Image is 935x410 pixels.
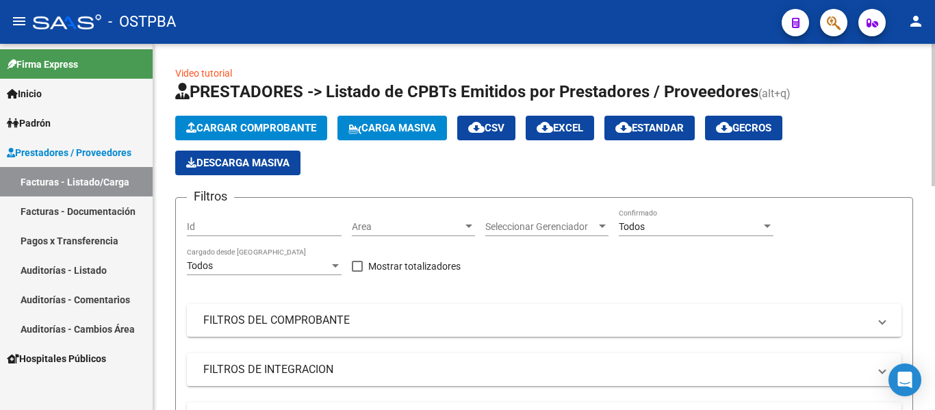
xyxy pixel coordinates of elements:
[619,221,645,232] span: Todos
[203,313,869,328] mat-panel-title: FILTROS DEL COMPROBANTE
[468,122,504,134] span: CSV
[716,119,732,136] mat-icon: cloud_download
[337,116,447,140] button: Carga Masiva
[537,119,553,136] mat-icon: cloud_download
[758,87,791,100] span: (alt+q)
[7,86,42,101] span: Inicio
[175,68,232,79] a: Video tutorial
[352,221,463,233] span: Area
[187,260,213,271] span: Todos
[186,122,316,134] span: Cargar Comprobante
[537,122,583,134] span: EXCEL
[485,221,596,233] span: Seleccionar Gerenciador
[908,13,924,29] mat-icon: person
[187,187,234,206] h3: Filtros
[203,362,869,377] mat-panel-title: FILTROS DE INTEGRACION
[615,119,632,136] mat-icon: cloud_download
[604,116,695,140] button: Estandar
[108,7,176,37] span: - OSTPBA
[348,122,436,134] span: Carga Masiva
[457,116,515,140] button: CSV
[705,116,782,140] button: Gecros
[526,116,594,140] button: EXCEL
[7,57,78,72] span: Firma Express
[468,119,485,136] mat-icon: cloud_download
[7,145,131,160] span: Prestadores / Proveedores
[7,351,106,366] span: Hospitales Públicos
[716,122,771,134] span: Gecros
[7,116,51,131] span: Padrón
[368,258,461,274] span: Mostrar totalizadores
[187,304,901,337] mat-expansion-panel-header: FILTROS DEL COMPROBANTE
[175,116,327,140] button: Cargar Comprobante
[888,363,921,396] div: Open Intercom Messenger
[175,151,300,175] app-download-masive: Descarga masiva de comprobantes (adjuntos)
[615,122,684,134] span: Estandar
[11,13,27,29] mat-icon: menu
[186,157,290,169] span: Descarga Masiva
[175,82,758,101] span: PRESTADORES -> Listado de CPBTs Emitidos por Prestadores / Proveedores
[175,151,300,175] button: Descarga Masiva
[187,353,901,386] mat-expansion-panel-header: FILTROS DE INTEGRACION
